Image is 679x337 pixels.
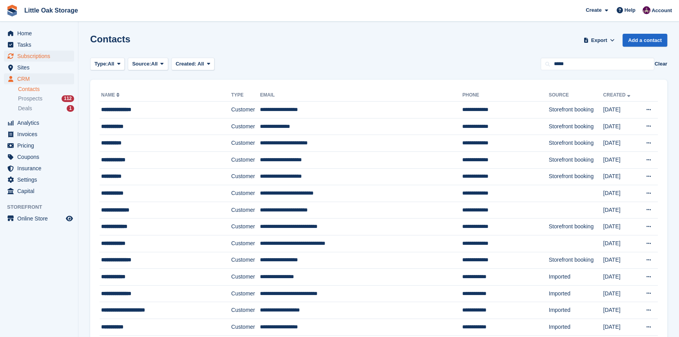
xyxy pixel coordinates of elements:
[18,95,42,102] span: Prospects
[17,163,64,174] span: Insurance
[549,285,603,302] td: Imported
[198,61,204,67] span: All
[231,235,260,252] td: Customer
[4,151,74,162] a: menu
[4,186,74,197] a: menu
[90,58,125,71] button: Type: All
[4,73,74,84] a: menu
[231,219,260,235] td: Customer
[549,269,603,286] td: Imported
[65,214,74,223] a: Preview store
[231,202,260,219] td: Customer
[549,319,603,335] td: Imported
[4,129,74,140] a: menu
[231,135,260,152] td: Customer
[4,174,74,185] a: menu
[625,6,635,14] span: Help
[603,92,632,98] a: Created
[549,168,603,185] td: Storefront booking
[18,86,74,93] a: Contacts
[17,73,64,84] span: CRM
[4,62,74,73] a: menu
[108,60,114,68] span: All
[603,235,638,252] td: [DATE]
[623,34,667,47] a: Add a contact
[231,269,260,286] td: Customer
[643,6,650,14] img: Morgen Aujla
[4,28,74,39] a: menu
[21,4,81,17] a: Little Oak Storage
[17,117,64,128] span: Analytics
[4,140,74,151] a: menu
[603,185,638,202] td: [DATE]
[7,203,78,211] span: Storefront
[132,60,151,68] span: Source:
[231,89,260,102] th: Type
[231,302,260,319] td: Customer
[17,186,64,197] span: Capital
[4,213,74,224] a: menu
[17,140,64,151] span: Pricing
[549,102,603,118] td: Storefront booking
[603,151,638,168] td: [DATE]
[128,58,168,71] button: Source: All
[176,61,196,67] span: Created:
[603,168,638,185] td: [DATE]
[18,95,74,103] a: Prospects 112
[67,105,74,112] div: 1
[101,92,121,98] a: Name
[603,219,638,235] td: [DATE]
[231,319,260,335] td: Customer
[17,62,64,73] span: Sites
[549,151,603,168] td: Storefront booking
[231,151,260,168] td: Customer
[591,36,607,44] span: Export
[603,102,638,118] td: [DATE]
[90,34,131,44] h1: Contacts
[603,269,638,286] td: [DATE]
[231,252,260,269] td: Customer
[62,95,74,102] div: 112
[17,151,64,162] span: Coupons
[231,118,260,135] td: Customer
[6,5,18,16] img: stora-icon-8386f47178a22dfd0bd8f6a31ec36ba5ce8667c1dd55bd0f319d3a0aa187defe.svg
[603,302,638,319] td: [DATE]
[4,39,74,50] a: menu
[17,39,64,50] span: Tasks
[549,252,603,269] td: Storefront booking
[652,7,672,15] span: Account
[17,174,64,185] span: Settings
[654,60,667,68] button: Clear
[231,102,260,118] td: Customer
[582,34,616,47] button: Export
[17,51,64,62] span: Subscriptions
[603,118,638,135] td: [DATE]
[260,89,462,102] th: Email
[549,118,603,135] td: Storefront booking
[603,252,638,269] td: [DATE]
[4,51,74,62] a: menu
[549,302,603,319] td: Imported
[231,168,260,185] td: Customer
[171,58,214,71] button: Created: All
[462,89,548,102] th: Phone
[603,202,638,219] td: [DATE]
[549,89,603,102] th: Source
[549,219,603,235] td: Storefront booking
[586,6,601,14] span: Create
[4,117,74,128] a: menu
[231,285,260,302] td: Customer
[17,213,64,224] span: Online Store
[4,163,74,174] a: menu
[603,319,638,335] td: [DATE]
[603,285,638,302] td: [DATE]
[151,60,158,68] span: All
[18,105,32,112] span: Deals
[231,185,260,202] td: Customer
[94,60,108,68] span: Type:
[549,135,603,152] td: Storefront booking
[17,28,64,39] span: Home
[17,129,64,140] span: Invoices
[603,135,638,152] td: [DATE]
[18,104,74,113] a: Deals 1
